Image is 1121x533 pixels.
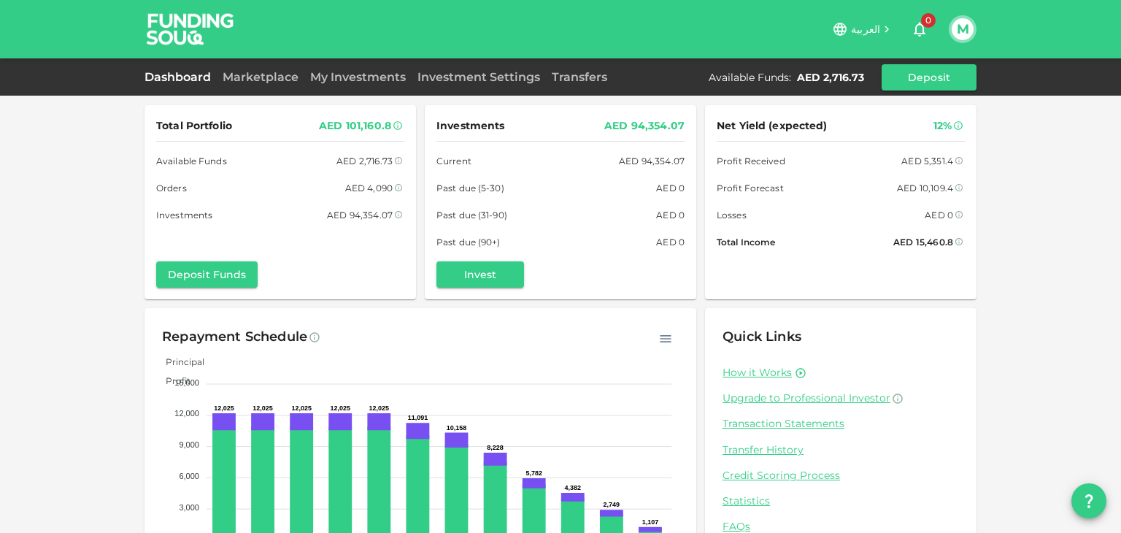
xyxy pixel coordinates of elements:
[174,378,199,387] tspan: 15,000
[217,70,304,84] a: Marketplace
[709,70,791,85] div: Available Funds :
[345,180,393,196] div: AED 4,090
[156,261,258,288] button: Deposit Funds
[717,153,785,169] span: Profit Received
[156,153,227,169] span: Available Funds
[436,261,524,288] button: Invest
[921,13,936,28] span: 0
[145,70,217,84] a: Dashboard
[882,64,976,91] button: Deposit
[723,391,959,405] a: Upgrade to Professional Investor
[905,15,934,44] button: 0
[546,70,613,84] a: Transfers
[901,153,953,169] div: AED 5,351.4
[656,180,685,196] div: AED 0
[723,443,959,457] a: Transfer History
[156,180,187,196] span: Orders
[327,207,393,223] div: AED 94,354.07
[604,117,685,135] div: AED 94,354.07
[723,329,801,345] span: Quick Links
[1071,483,1106,518] button: question
[155,375,190,386] span: Profit
[893,234,953,250] div: AED 15,460.8
[162,326,307,349] div: Repayment Schedule
[723,391,890,404] span: Upgrade to Professional Investor
[723,469,959,483] a: Credit Scoring Process
[436,234,501,250] span: Past due (90+)
[179,503,199,512] tspan: 3,000
[412,70,546,84] a: Investment Settings
[717,234,775,250] span: Total Income
[925,207,953,223] div: AED 0
[336,153,393,169] div: AED 2,716.73
[156,117,232,135] span: Total Portfolio
[723,366,792,380] a: How it Works
[723,494,959,508] a: Statistics
[179,440,199,449] tspan: 9,000
[723,417,959,431] a: Transaction Statements
[436,153,471,169] span: Current
[436,117,504,135] span: Investments
[156,207,212,223] span: Investments
[656,234,685,250] div: AED 0
[897,180,953,196] div: AED 10,109.4
[436,180,504,196] span: Past due (5-30)
[619,153,685,169] div: AED 94,354.07
[436,207,507,223] span: Past due (31-90)
[952,18,974,40] button: M
[717,117,828,135] span: Net Yield (expected)
[319,117,391,135] div: AED 101,160.8
[717,180,784,196] span: Profit Forecast
[797,70,864,85] div: AED 2,716.73
[717,207,747,223] span: Losses
[179,472,199,480] tspan: 6,000
[174,409,199,418] tspan: 12,000
[304,70,412,84] a: My Investments
[155,356,204,367] span: Principal
[933,117,952,135] div: 12%
[851,23,880,36] span: العربية
[656,207,685,223] div: AED 0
